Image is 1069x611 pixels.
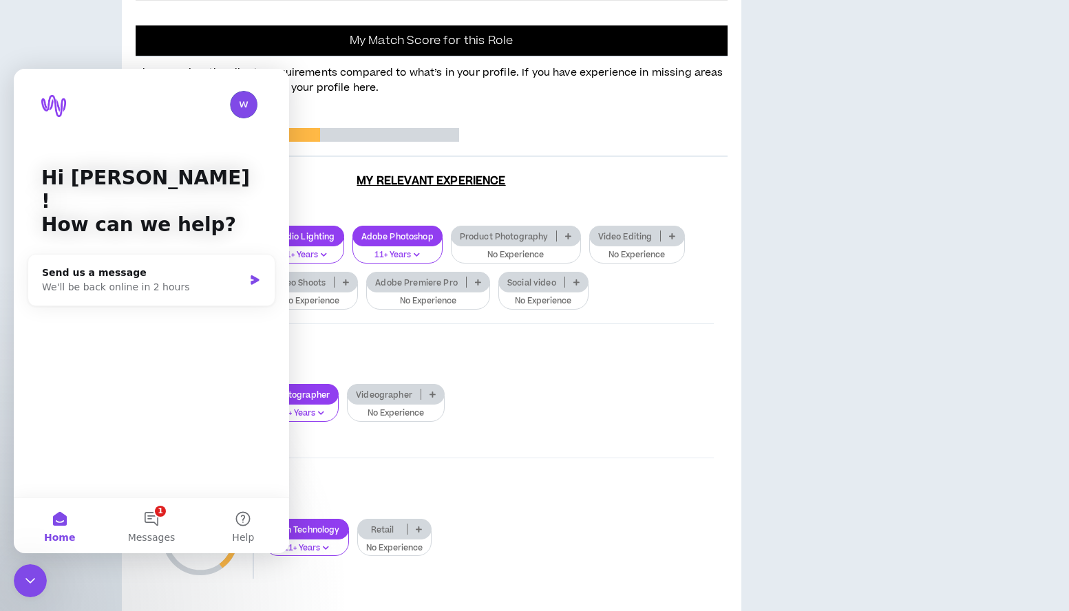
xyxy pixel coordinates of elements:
[114,464,162,473] span: Messages
[357,530,432,557] button: No Experience
[265,231,343,242] p: Studio Lighting
[352,237,443,264] button: 11+ Years
[358,524,408,535] p: Retail
[361,249,434,261] p: 11+ Years
[452,231,557,242] p: Product Photography
[598,249,676,261] p: No Experience
[264,396,339,422] button: 11+ Years
[366,283,490,310] button: No Experience
[30,464,61,473] span: Home
[507,295,580,308] p: No Experience
[273,407,330,420] p: 11+ Years
[499,277,564,288] p: Social video
[367,277,466,288] p: Adobe Premiere Pro
[264,283,359,310] button: No Experience
[14,69,289,553] iframe: Intercom live chat
[348,389,421,400] p: Videographer
[451,237,581,264] button: No Experience
[92,429,183,484] button: Messages
[218,464,240,473] span: Help
[184,429,275,484] button: Help
[353,231,442,242] p: Adobe Photoshop
[136,174,728,188] h3: My Relevant Experience
[149,472,714,485] h4: Industry Requirements
[28,144,248,168] p: How can we help?
[265,524,348,535] p: High Technology
[28,211,230,226] div: We'll be back online in 2 hours
[264,237,344,264] button: 11+ Years
[28,197,230,211] div: Send us a message
[590,231,661,242] p: Video Editing
[589,237,685,264] button: No Experience
[14,185,262,237] div: Send us a messageWe'll be back online in 2 hours
[375,295,481,308] p: No Experience
[273,249,335,261] p: 11+ Years
[28,98,248,144] p: Hi [PERSON_NAME] !
[498,283,589,310] button: No Experience
[273,295,350,308] p: No Experience
[265,277,335,288] p: Video Shoots
[460,249,572,261] p: No Experience
[136,57,728,96] p: Please review the client’s requirements compared to what’s in your profile. If you have experienc...
[366,542,423,555] p: No Experience
[149,202,714,215] h4: Skill Requirements
[347,396,445,422] button: No Experience
[14,564,47,597] iframe: Intercom live chat
[264,530,349,557] button: 11+ Years
[350,34,513,47] p: My Match Score for this Role
[273,542,340,555] p: 11+ Years
[356,407,436,420] p: No Experience
[149,338,714,351] h4: Total Experience
[265,389,339,400] p: Photographer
